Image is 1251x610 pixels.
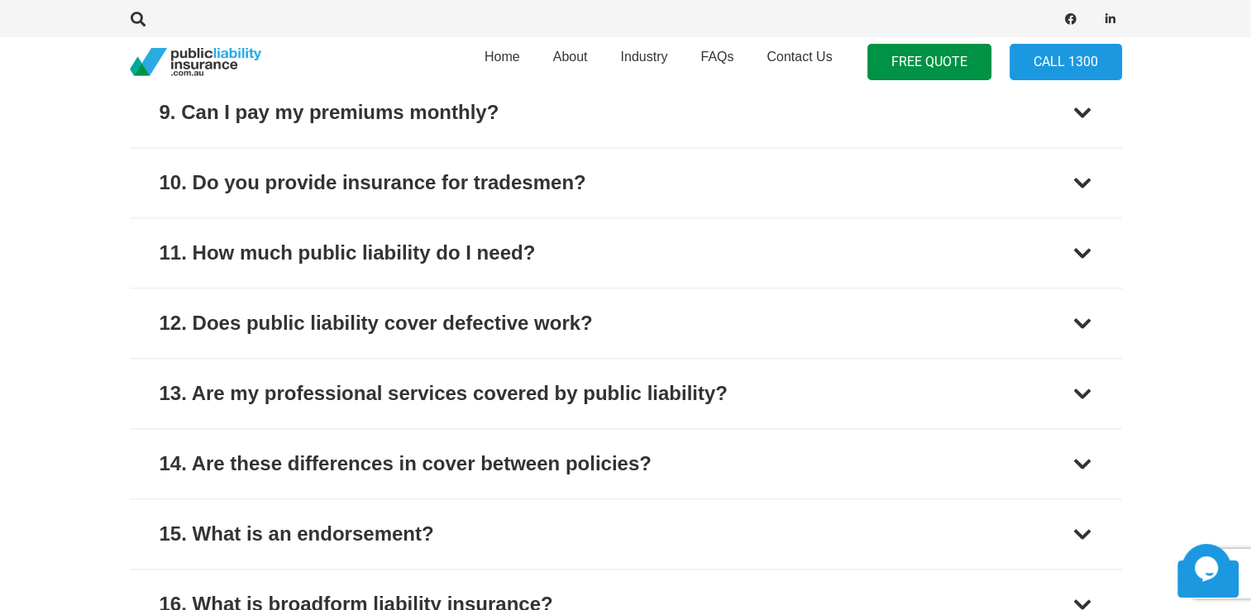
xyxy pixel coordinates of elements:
a: FREE QUOTE [867,44,991,81]
span: Contact Us [766,50,832,64]
a: Facebook [1059,7,1082,31]
div: 14. Are these differences in cover between policies? [160,449,652,479]
a: About [537,32,604,92]
a: Search [122,12,155,26]
div: 13. Are my professional services covered by public liability? [160,379,728,408]
div: 11. How much public liability do I need? [160,238,536,268]
span: FAQs [700,50,733,64]
button: 10. Do you provide insurance for tradesmen? [130,148,1122,217]
div: 15. What is an endorsement? [160,519,434,549]
span: About [553,50,588,64]
a: LinkedIn [1099,7,1122,31]
button: 14. Are these differences in cover between policies? [130,429,1122,498]
div: 10. Do you provide insurance for tradesmen? [160,168,586,198]
div: 9. Can I pay my premiums monthly? [160,98,499,127]
iframe: chat widget [1182,544,1234,593]
button: 12. Does public liability cover defective work? [130,288,1122,358]
span: Home [485,50,520,64]
a: Contact Us [750,32,848,92]
a: FAQs [684,32,750,92]
a: Home [468,32,537,92]
a: Industry [604,32,684,92]
button: 11. How much public liability do I need? [130,218,1122,288]
button: 15. What is an endorsement? [130,499,1122,569]
button: 13. Are my professional services covered by public liability? [130,359,1122,428]
a: Back to top [1177,560,1239,598]
div: 12. Does public liability cover defective work? [160,308,593,338]
a: pli_logotransparent [130,48,261,77]
span: Industry [620,50,667,64]
a: Call 1300 [1010,44,1122,81]
button: 9. Can I pay my premiums monthly? [130,78,1122,147]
